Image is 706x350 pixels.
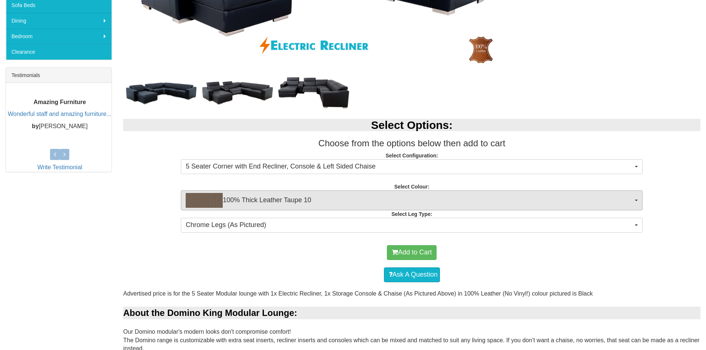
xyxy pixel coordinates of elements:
[384,267,440,282] a: Ask A Question
[387,245,437,260] button: Add to Cart
[6,13,112,29] a: Dining
[186,162,633,171] span: 5 Seater Corner with End Recliner, Console & Left Sided Chaise
[8,122,112,131] p: [PERSON_NAME]
[123,139,700,148] h3: Choose from the options below then add to cart
[6,68,112,83] div: Testimonials
[186,193,223,208] img: 100% Thick Leather Taupe 10
[391,211,432,217] strong: Select Leg Type:
[186,193,633,208] span: 100% Thick Leather Taupe 10
[37,164,82,170] a: Write Testimonial
[181,190,643,210] button: 100% Thick Leather Taupe 10100% Thick Leather Taupe 10
[6,44,112,60] a: Clearance
[385,153,438,159] strong: Select Configuration:
[181,159,643,174] button: 5 Seater Corner with End Recliner, Console & Left Sided Chaise
[6,29,112,44] a: Bedroom
[34,99,86,105] b: Amazing Furniture
[186,220,633,230] span: Chrome Legs (As Pictured)
[181,218,643,233] button: Chrome Legs (As Pictured)
[32,123,39,129] b: by
[123,307,700,319] div: About the Domino King Modular Lounge:
[371,119,453,131] b: Select Options:
[8,111,112,117] a: Wonderful staff and amazing furniture...
[394,184,430,190] strong: Select Colour:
